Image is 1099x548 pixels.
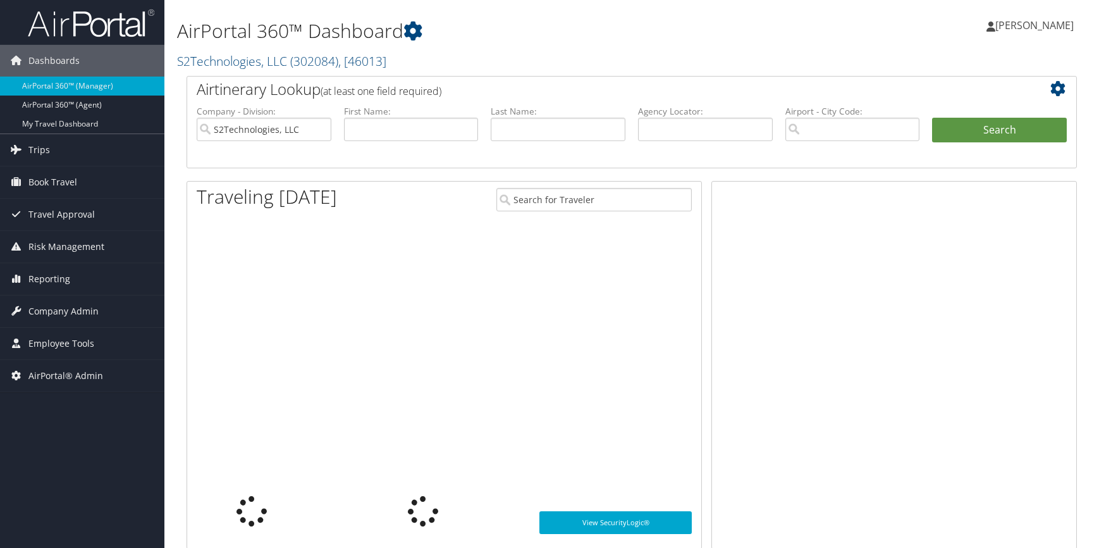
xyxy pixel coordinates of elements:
span: ( 302084 ) [290,53,338,70]
span: [PERSON_NAME] [995,18,1074,32]
span: Dashboards [28,45,80,77]
a: [PERSON_NAME] [986,6,1086,44]
span: Employee Tools [28,328,94,359]
h2: Airtinerary Lookup [197,78,993,100]
button: Search [932,118,1067,143]
a: S2Technologies, LLC [177,53,386,70]
span: (at least one field required) [321,84,441,98]
label: Last Name: [491,105,625,118]
span: Book Travel [28,166,77,198]
span: Reporting [28,263,70,295]
label: Company - Division: [197,105,331,118]
h1: Traveling [DATE] [197,184,337,210]
a: View SecurityLogic® [539,511,692,534]
img: airportal-logo.png [28,8,154,38]
label: First Name: [344,105,479,118]
span: Trips [28,134,50,166]
span: Company Admin [28,296,99,327]
span: Risk Management [28,231,104,263]
span: Travel Approval [28,199,95,230]
input: Search for Traveler [496,188,692,211]
span: , [ 46013 ] [338,53,386,70]
h1: AirPortal 360™ Dashboard [177,18,783,44]
span: AirPortal® Admin [28,360,103,392]
label: Agency Locator: [638,105,773,118]
label: Airport - City Code: [785,105,920,118]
